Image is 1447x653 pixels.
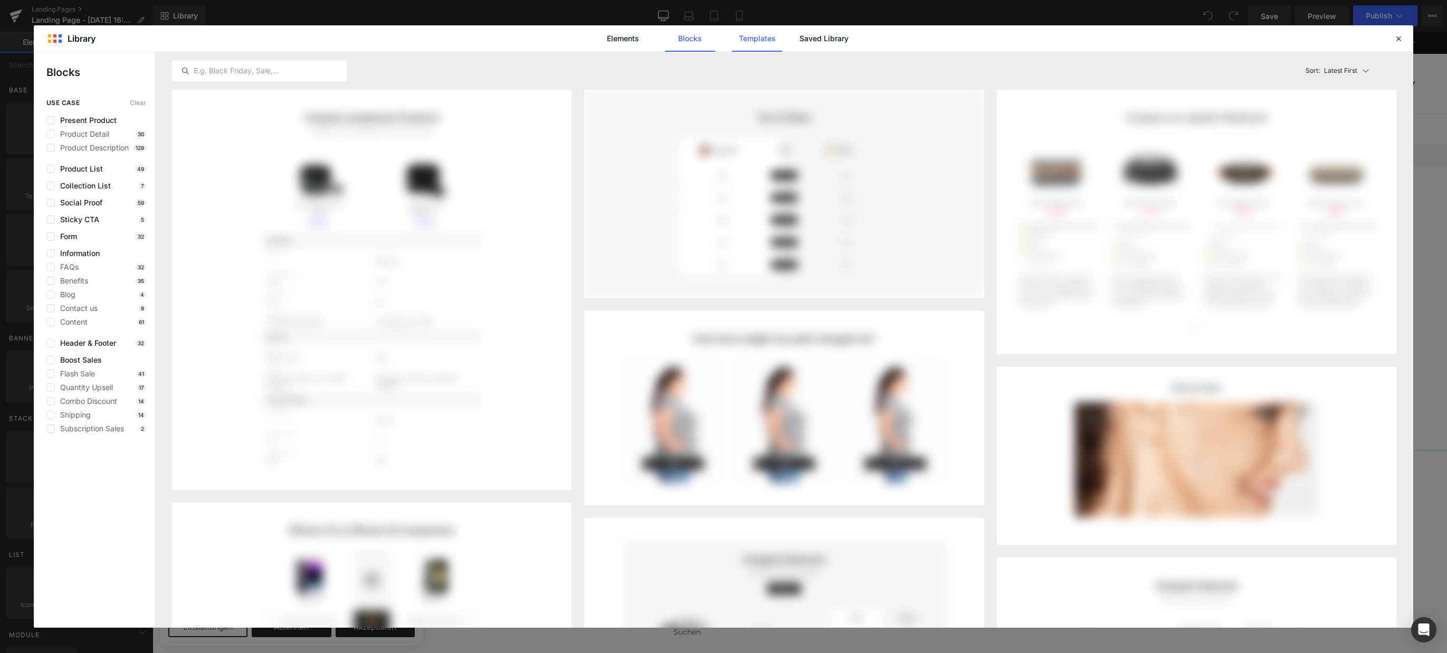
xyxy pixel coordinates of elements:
p: 129 [134,145,146,151]
p: 32 [136,340,146,346]
div: Sekundär [26,450,82,610]
a: BEHEIZTE JACKEN FRAUEN [310,83,434,113]
a: Elements [598,25,648,52]
span: Collection List [55,182,111,190]
span: Suchen [50,48,72,55]
span: Sort: [1306,67,1320,74]
p: 59 [136,200,146,206]
div: Support [37,450,71,460]
p: Latest First [1324,66,1357,75]
div: Sekundär [510,450,655,610]
div: RECHTLICHES [521,450,644,460]
a: Widerrufsbelehrung [521,534,596,543]
p: 30 [136,131,146,137]
a: BEHEIZTE [PERSON_NAME] MÄNNER [436,83,596,113]
a: Retour [521,487,546,497]
span: Shipping [55,411,91,419]
a: Versand [37,471,66,481]
a: FRAUEN STREETWEAR [918,83,1025,113]
a: Einkaufswagen [1202,45,1263,59]
span: Information [55,249,100,258]
button: Deutsch [1230,2,1263,21]
div: Open Intercom Messenger [1411,617,1436,642]
span: Subscription Sales [55,424,124,433]
p: Trage dich in unser Newsletter ein. Wir geben sehr häufig Rabatte über den E-Mail Newsletter. [1094,470,1258,506]
span: FAQs [55,263,79,271]
a: Suchen [521,595,548,605]
p: 14 [136,412,146,418]
img: image [584,311,984,505]
span: Product Description [55,144,129,152]
a: MÄNNER STREETWEAR [1027,83,1136,113]
a: Karriere [521,564,550,574]
a: Belehrung Newsletteranmeldung [521,580,644,590]
a: Versand [521,471,550,481]
input: E.g. Black Friday, Sale,... [173,64,346,77]
span: Quantity Upsell [55,383,113,392]
a: Templates [732,25,782,52]
p: 5 [139,216,146,223]
a: Datenschutz [521,549,568,559]
span: Benefits [55,277,88,285]
p: 17 [137,384,146,391]
span: ÜBER 60.000 GLÜCKLICHE KUNDEN [788,120,1027,128]
a: BEHEIZTE JACKEN KIDS [598,83,710,113]
span: Product List [55,165,103,173]
a: Blocks [665,25,715,52]
span: Header & Footer [55,339,116,347]
a: ALLE BEHEIZTEN WINTERJACKEN [159,83,308,113]
input: E-Mail [1094,522,1258,547]
button: Ablehnen [99,585,178,605]
button: Einstellungen [16,585,95,605]
a: MODERN HYBRID HOSE [805,83,916,113]
img: image [172,90,572,490]
a: AGB [521,518,538,527]
a: Saved Library [799,25,849,52]
a: BEHEIZTE SCHUHE [712,83,803,113]
a: Konto [1174,48,1191,57]
p: Blocks [46,64,155,80]
span: Form [55,232,77,241]
p: 61 [137,319,146,325]
p: 35 [136,278,146,284]
a: Mont Gerrard [608,33,687,72]
span: KOSTENLOSE RETOUR [528,120,767,128]
p: or Drag & Drop elements from left sidebar [348,370,947,377]
button: Deutschland (EUR €) [1155,2,1225,21]
span: Contact us [55,304,98,313]
div: cookie bar [7,510,271,614]
p: 49 [135,166,146,172]
img: image [584,90,984,298]
p: 7 [139,183,146,189]
img: image [997,367,1396,544]
span: Deutschland (EUR €) [1155,7,1216,15]
span: Sticky CTA [55,215,99,224]
span: Wir verwenden Cookies, um Ihre Nutzererfahrung zu verbessern, den Datenverkehr zu analysieren und... [16,519,254,574]
div: Newsletter [1094,450,1258,460]
p: 8 [139,305,146,311]
a: Explore Template [600,340,695,362]
img: image [997,90,1396,354]
p: 2 [139,425,146,432]
p: 14 [136,398,146,404]
span: Clear [130,99,146,107]
span: Flash Sale [55,370,95,378]
a: Suchen [32,46,72,59]
span: Blog [55,290,75,299]
span: Social Proof [55,198,102,207]
p: 4 [138,291,146,298]
button: Latest FirstSort:Latest First [1301,52,1396,90]
p: Start building your page [348,212,947,224]
button: Akzeptieren [183,585,262,605]
span: Present Product [55,116,117,125]
span: Einkaufswagen [1202,48,1246,57]
span: Deutsch [1230,7,1254,15]
button: Abonnieren [1094,555,1173,578]
span: KOSTENLOSER VERSAND [268,120,507,128]
p: 32 [136,233,146,240]
p: 41 [136,371,146,377]
a: Impressum [521,503,563,512]
a: Datenschutzrichtlinie (opens in a new tab) [157,563,240,577]
div: [DATE] extremer Summer Sale ! [477,6,817,16]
